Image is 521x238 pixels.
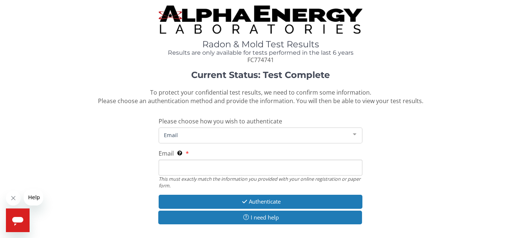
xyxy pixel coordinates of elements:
[159,50,363,56] h4: Results are only available for tests performed in the last 6 years
[98,88,423,105] span: To protect your confidential test results, we need to confirm some information. Please choose an ...
[6,191,21,205] iframe: Close message
[24,189,43,205] iframe: Message from company
[162,131,348,139] span: Email
[191,69,330,80] strong: Current Status: Test Complete
[159,149,174,157] span: Email
[247,56,274,64] span: FC774741
[159,6,363,34] img: TightCrop.jpg
[159,40,363,49] h1: Radon & Mold Test Results
[159,176,363,189] div: This must exactly match the information you provided with your online registration or paper form.
[6,208,30,232] iframe: Button to launch messaging window
[158,211,362,224] button: I need help
[159,117,282,125] span: Please choose how you wish to authenticate
[159,195,363,208] button: Authenticate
